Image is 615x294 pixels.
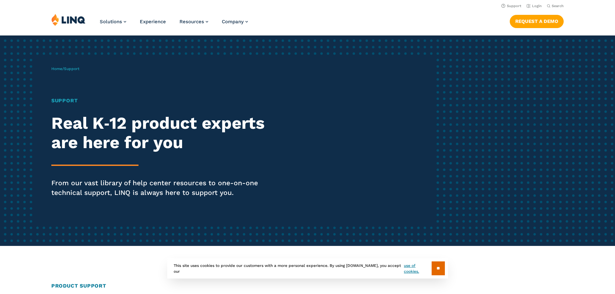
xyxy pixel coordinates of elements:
[222,19,244,25] span: Company
[100,14,248,35] nav: Primary Navigation
[179,19,204,25] span: Resources
[51,14,86,26] img: LINQ | K‑12 Software
[222,19,248,25] a: Company
[140,19,166,25] a: Experience
[51,114,288,152] h2: Real K‑12 product experts are here for you
[510,15,564,28] a: Request a Demo
[404,263,431,274] a: use of cookies.
[51,178,288,198] p: From our vast library of help center resources to one-on-one technical support, LINQ is always he...
[527,4,542,8] a: Login
[552,4,564,8] span: Search
[167,258,448,279] div: This site uses cookies to provide our customers with a more personal experience. By using [DOMAIN...
[179,19,208,25] a: Resources
[100,19,126,25] a: Solutions
[51,66,62,71] a: Home
[100,19,122,25] span: Solutions
[64,66,79,71] span: Support
[501,4,521,8] a: Support
[547,4,564,8] button: Open Search Bar
[510,14,564,28] nav: Button Navigation
[51,66,79,71] span: /
[51,97,288,105] h1: Support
